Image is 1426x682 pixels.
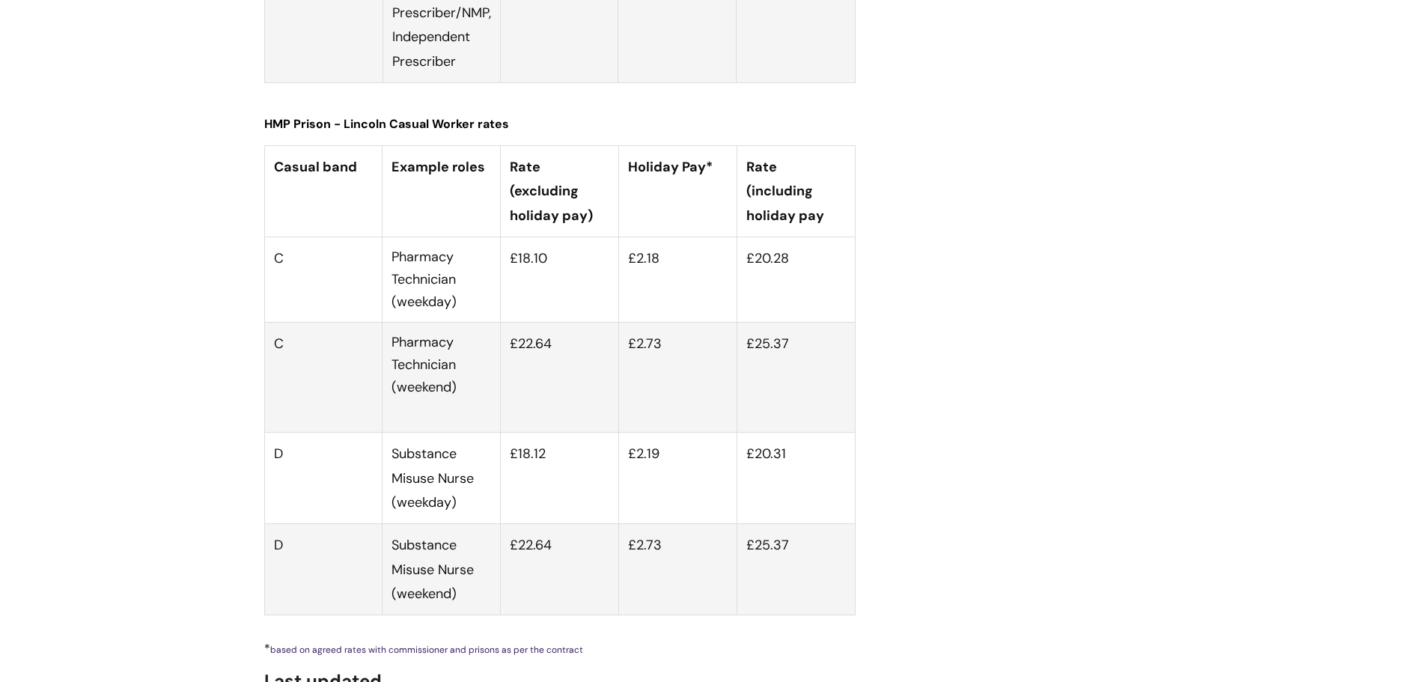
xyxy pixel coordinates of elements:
[501,433,619,524] td: £18.12
[264,323,383,433] td: C
[618,524,737,615] td: £2.73
[501,323,619,433] td: £22.64
[737,433,855,524] td: £20.31
[383,524,501,615] td: Substance Misuse Nurse (weekend)
[501,237,619,322] td: £18.10
[391,332,491,398] p: Pharmacy Technician (weekend)
[618,237,737,322] td: £2.18
[264,524,383,615] td: D
[264,237,383,322] td: C
[383,145,501,237] th: Example roles
[737,237,855,322] td: £20.28
[501,145,619,237] th: Rate (excluding holiday pay)
[737,145,855,237] th: Rate (including holiday pay
[618,323,737,433] td: £2.73
[618,145,737,237] th: Holiday Pay*
[501,524,619,615] td: £22.64
[270,644,583,656] span: based on agreed rates with commissioner and prisons as per the contract
[737,323,855,433] td: £25.37
[264,145,383,237] th: Casual band
[383,433,501,524] td: Substance Misuse Nurse (weekday)
[391,246,491,313] p: Pharmacy Technician (weekday)
[737,524,855,615] td: £25.37
[618,433,737,524] td: £2.19
[264,116,509,132] span: HMP Prison - Lincoln Casual Worker rates
[264,433,383,524] td: D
